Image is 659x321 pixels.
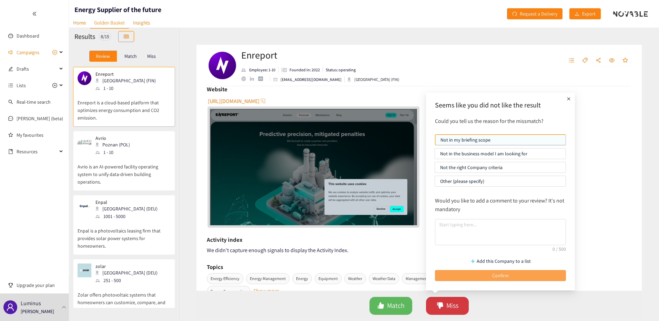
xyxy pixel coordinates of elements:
[258,76,267,81] a: crunchbase
[52,83,57,88] span: plus-circle
[250,77,258,81] a: linkedin
[369,297,412,315] button: likeMatch
[241,48,399,62] h2: Enreport
[17,33,39,39] a: Dashboard
[78,199,91,213] img: Snapshot of the company's website
[78,71,91,85] img: Snapshot of the company's website
[124,53,137,59] p: Match
[596,58,601,64] span: share-alt
[344,273,366,284] span: Weather
[78,284,171,314] p: Zolar offers photovoltaic systems that homeowners can customize, compare, and order online at a f...
[606,55,618,66] button: eye
[209,52,236,79] img: Company Logo
[507,8,562,19] button: redoRequest a Delivery
[17,45,39,59] span: Campaigns
[440,176,560,186] p: Other (please specify)
[207,235,243,245] h6: Activity index
[17,278,63,292] span: Upgrade your plan
[290,67,320,73] p: Founded in: 2022
[315,273,342,284] span: Equipment
[74,5,161,14] h1: Energy Supplier of the future
[95,148,134,156] div: 1 - 10
[575,11,579,17] span: download
[520,10,557,18] span: Request a Delivery
[95,71,156,77] p: Enreport
[582,10,596,18] span: Export
[592,55,605,66] button: share-alt
[437,302,444,310] span: dislike
[95,269,162,277] div: [GEOGRAPHIC_DATA] (DEU)
[8,66,13,71] span: edit
[619,55,631,66] button: star
[147,53,156,59] p: Miss
[477,257,531,265] p: Add this Company to a list
[96,53,110,59] p: Review
[207,262,223,272] h6: Topics
[210,109,417,225] img: Snapshot of the Company's website
[210,109,417,225] a: website
[253,287,279,290] button: Show more
[8,83,13,88] span: unordered-list
[207,273,243,284] span: Energy Efficiency
[440,148,560,159] p: Not in the business model I am looking for
[565,55,578,66] button: unordered-list
[17,79,26,92] span: Lists
[208,97,260,105] span: [URL][DOMAIN_NAME]
[292,273,312,284] span: Energy
[426,297,469,315] button: dislikeMiss
[8,149,13,154] span: book
[129,17,154,28] a: Insights
[609,58,615,64] span: eye
[95,135,130,141] p: Avrio
[78,220,171,250] p: Enpal is a photovoltaics leasing firm that provides solar power systems for homeowners.
[512,11,517,17] span: redo
[323,67,356,73] li: Status
[569,8,601,19] button: downloadExport
[17,99,51,105] a: Real-time search
[446,300,458,311] span: Miss
[124,34,129,40] span: table
[492,272,509,279] span: Confirm
[95,263,158,269] p: zolar
[8,283,13,288] span: trophy
[432,117,569,125] p: Could you tell us the reason for the missmatch?
[207,246,631,255] div: We didn't capture enough signals to display the Activity Index.
[435,270,566,281] button: Confirm
[582,58,588,64] span: tag
[249,67,275,73] p: Employee: 1-10
[435,256,566,267] button: Add this Company to a list
[32,11,37,16] span: double-left
[387,300,405,311] span: Match
[625,288,659,321] div: Chatwidget
[95,213,162,220] div: 1001 - 5000
[347,76,399,83] div: [GEOGRAPHIC_DATA] (FIN)
[17,145,57,158] span: Resources
[74,32,95,41] h2: Results
[17,128,63,142] a: My favourites
[17,115,63,122] a: [PERSON_NAME] (beta)
[377,302,384,310] span: like
[440,135,560,145] p: Not in my briefing scope
[208,95,266,106] button: [URL][DOMAIN_NAME]
[281,76,342,83] p: [EMAIL_ADDRESS][DOMAIN_NAME]
[326,67,356,73] p: Status: operating
[95,84,160,92] div: 1 - 10
[95,141,134,148] div: Poznan (POL)
[6,303,14,311] span: user
[78,156,171,186] p: Avrio is an AI-powered facility operating system to unify data-driven building operations.
[207,286,251,297] span: Energy Consumption
[565,95,572,102] span: plus
[207,84,227,94] h6: Website
[625,288,659,321] iframe: Chat Widget
[402,273,433,284] span: Management
[278,67,323,73] li: Founded in year
[8,50,13,55] span: sound
[17,62,57,76] span: Drafts
[95,199,158,205] p: Enpal
[95,277,162,284] div: 251 - 500
[78,263,91,277] img: Snapshot of the company's website
[241,76,250,81] a: website
[90,17,129,29] a: Golden Basket
[622,58,628,64] span: star
[246,273,290,284] span: Energy Management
